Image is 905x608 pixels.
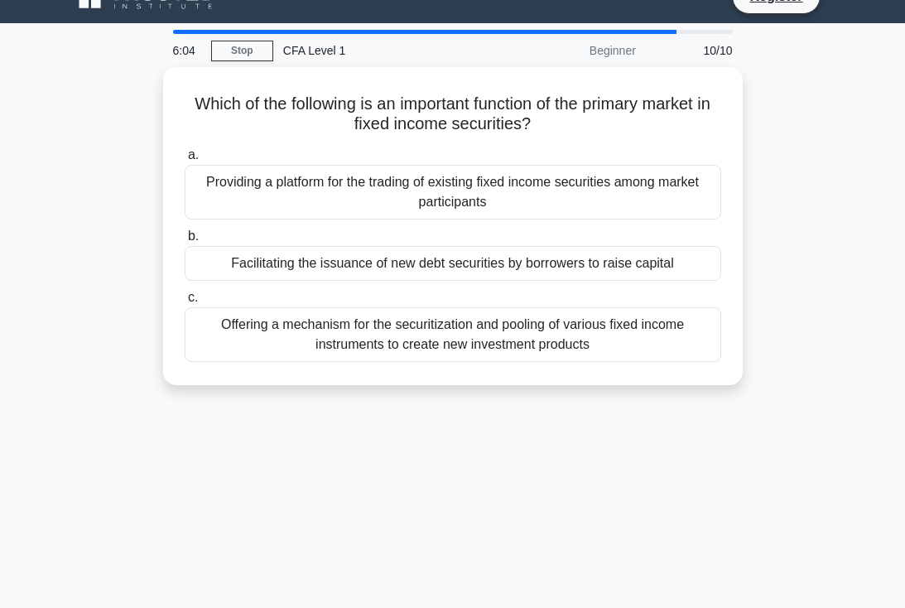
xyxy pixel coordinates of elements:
div: 10/10 [646,34,743,67]
span: a. [188,147,199,162]
span: c. [188,290,198,304]
a: Stop [211,41,273,61]
div: Providing a platform for the trading of existing fixed income securities among market participants [185,165,721,220]
div: 6:04 [163,34,211,67]
div: Offering a mechanism for the securitization and pooling of various fixed income instruments to cr... [185,307,721,362]
div: CFA Level 1 [273,34,501,67]
div: Facilitating the issuance of new debt securities by borrowers to raise capital [185,246,721,281]
span: b. [188,229,199,243]
div: Beginner [501,34,646,67]
h5: Which of the following is an important function of the primary market in fixed income securities? [183,94,723,135]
